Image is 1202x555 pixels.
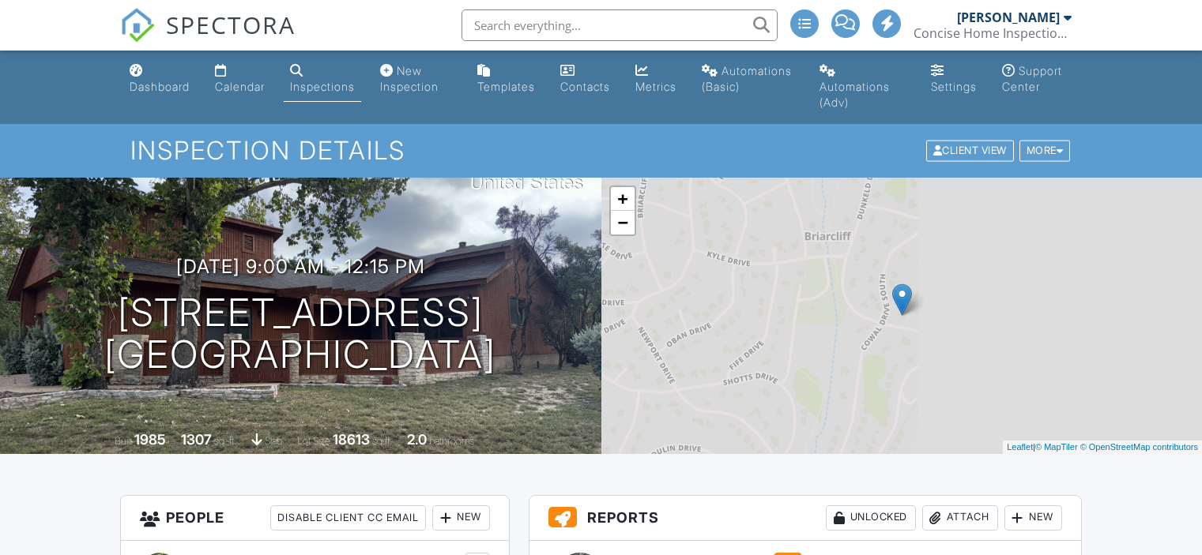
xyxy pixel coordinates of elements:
[130,80,190,93] div: Dashboard
[826,505,916,531] div: Unlocked
[215,80,265,93] div: Calendar
[380,64,439,93] div: New Inspection
[214,435,236,447] span: sq. ft.
[121,496,509,541] h3: People
[560,80,610,93] div: Contacts
[130,137,1072,164] h1: Inspection Details
[529,496,1081,541] h3: Reports
[290,80,355,93] div: Inspections
[1080,442,1198,452] a: © OpenStreetMap contributors
[611,211,635,234] a: Zoom out
[181,431,212,448] div: 1307
[931,80,977,93] div: Settings
[297,435,330,447] span: Lot Size
[1019,141,1071,162] div: More
[926,141,1014,162] div: Client View
[284,57,361,102] a: Inspections
[166,8,296,41] span: SPECTORA
[333,431,370,448] div: 18613
[265,435,282,447] span: slab
[695,57,801,102] a: Automations (Basic)
[925,57,983,102] a: Settings
[1002,64,1062,93] div: Support Center
[820,80,890,109] div: Automations (Adv)
[270,505,426,531] div: Disable Client CC Email
[104,292,496,376] h1: [STREET_ADDRESS] [GEOGRAPHIC_DATA]
[209,57,271,102] a: Calendar
[1007,442,1033,452] a: Leaflet
[120,8,155,43] img: The Best Home Inspection Software - Spectora
[702,64,792,93] div: Automations (Basic)
[611,187,635,211] a: Zoom in
[372,435,392,447] span: sq.ft.
[176,256,425,277] h3: [DATE] 9:00 am - 12:15 pm
[957,9,1060,25] div: [PERSON_NAME]
[1004,505,1062,531] div: New
[629,57,683,102] a: Metrics
[120,21,296,54] a: SPECTORA
[554,57,616,102] a: Contacts
[635,80,676,93] div: Metrics
[115,435,132,447] span: Built
[1035,442,1078,452] a: © MapTiler
[374,57,458,102] a: New Inspection
[462,9,778,41] input: Search everything...
[996,57,1079,102] a: Support Center
[1003,441,1202,454] div: |
[813,57,912,118] a: Automations (Advanced)
[471,57,541,102] a: Templates
[914,25,1072,41] div: Concise Home Inspection Services
[432,505,490,531] div: New
[477,80,535,93] div: Templates
[925,144,1018,156] a: Client View
[123,57,196,102] a: Dashboard
[429,435,474,447] span: bathrooms
[922,505,998,531] div: Attach
[134,431,166,448] div: 1985
[407,431,427,448] div: 2.0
